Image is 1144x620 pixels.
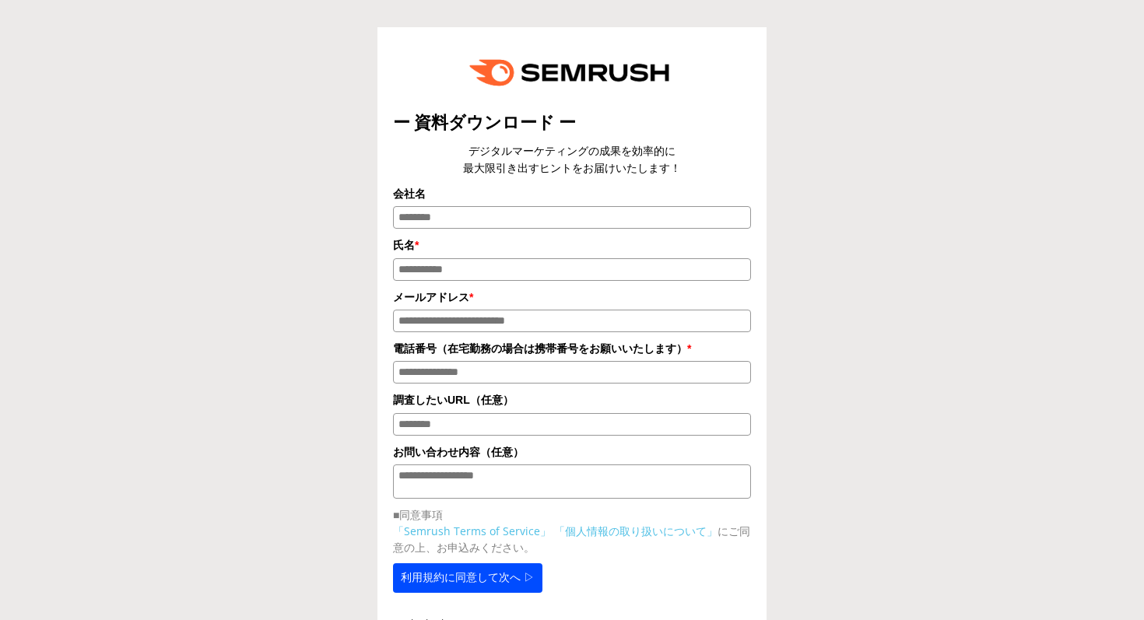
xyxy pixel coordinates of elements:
p: ■同意事項 [393,506,751,523]
a: 「Semrush Terms of Service」 [393,524,551,538]
label: 調査したいURL（任意） [393,391,751,408]
center: デジタルマーケティングの成果を効率的に 最大限引き出すヒントをお届けいたします！ [393,142,751,177]
img: e6a379fe-ca9f-484e-8561-e79cf3a04b3f.png [458,43,686,103]
p: にご同意の上、お申込みください。 [393,523,751,555]
label: 会社名 [393,185,751,202]
label: お問い合わせ内容（任意） [393,443,751,461]
a: 「個人情報の取り扱いについて」 [554,524,718,538]
button: 利用規約に同意して次へ ▷ [393,563,542,593]
title: ー 資料ダウンロード ー [393,110,751,135]
label: メールアドレス [393,289,751,306]
label: 氏名 [393,236,751,254]
label: 電話番号（在宅勤務の場合は携帯番号をお願いいたします） [393,340,751,357]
